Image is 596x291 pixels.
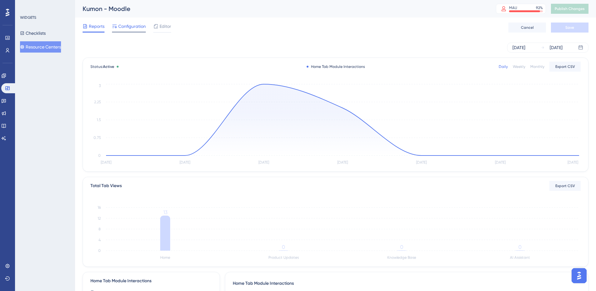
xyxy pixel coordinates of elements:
[90,182,122,190] div: Total Tab Views
[518,244,522,250] tspan: 0
[180,160,190,165] tspan: [DATE]
[551,23,588,33] button: Save
[337,160,348,165] tspan: [DATE]
[282,244,285,250] tspan: 0
[20,15,36,20] div: WIDGETS
[83,4,480,13] div: Kumon - Moodle
[94,100,101,104] tspan: 2.25
[499,64,508,69] div: Daily
[163,209,167,215] tspan: 13
[98,153,101,158] tspan: 0
[495,160,506,165] tspan: [DATE]
[89,23,104,30] span: Reports
[233,280,294,291] span: Home Tab Module Interactions
[103,64,114,69] span: Active
[118,23,146,30] span: Configuration
[530,64,544,69] div: Monthly
[90,64,114,69] span: Status:
[99,84,101,88] tspan: 3
[98,205,101,210] tspan: 16
[99,238,101,242] tspan: 4
[258,160,269,165] tspan: [DATE]
[509,5,517,10] div: MAU
[20,28,46,39] button: Checklists
[555,64,575,69] span: Export CSV
[570,266,588,285] iframe: UserGuiding AI Assistant Launcher
[98,216,101,221] tspan: 12
[160,23,171,30] span: Editor
[555,6,585,11] span: Publish Changes
[268,255,299,260] tspan: Product Updates
[565,25,574,30] span: Save
[387,255,416,260] tspan: Knowledge Base
[536,5,543,10] div: 92 %
[416,160,427,165] tspan: [DATE]
[512,44,525,51] div: [DATE]
[551,4,588,14] button: Publish Changes
[549,181,581,191] button: Export CSV
[550,44,563,51] div: [DATE]
[101,160,111,165] tspan: [DATE]
[98,248,101,253] tspan: 0
[90,277,151,285] div: Home Tab Module Interactions
[549,62,581,72] button: Export CSV
[510,255,530,260] tspan: AI Assistant
[94,135,101,140] tspan: 0.75
[508,23,546,33] button: Cancel
[513,64,525,69] div: Weekly
[307,64,365,69] div: Home Tab Module Interactions
[99,227,101,231] tspan: 8
[97,118,101,122] tspan: 1.5
[400,244,403,250] tspan: 0
[555,183,575,188] span: Export CSV
[160,255,170,260] tspan: Home
[20,41,61,53] button: Resource Centers
[521,25,534,30] span: Cancel
[568,160,578,165] tspan: [DATE]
